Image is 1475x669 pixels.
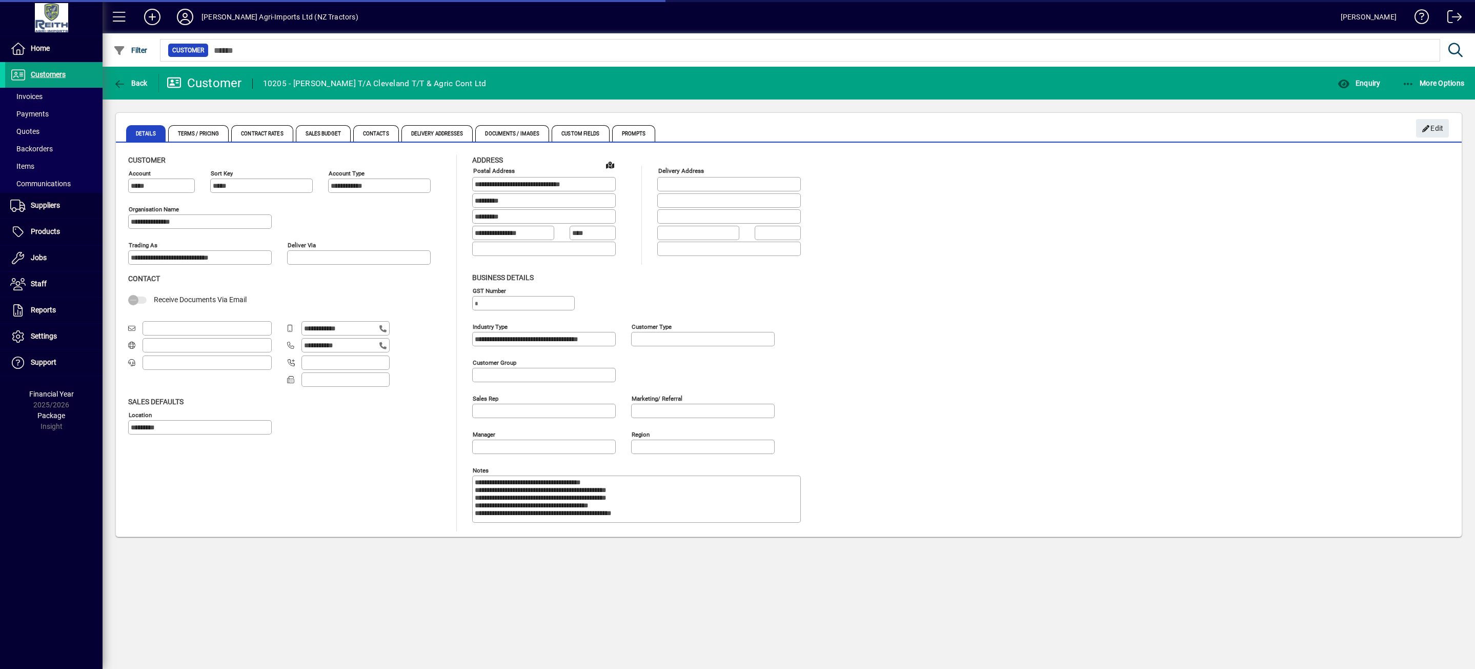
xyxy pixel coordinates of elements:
mat-label: Sales rep [473,395,498,402]
mat-label: Location [129,411,152,418]
span: Customer [172,45,204,55]
a: Suppliers [5,193,103,219]
span: Edit [1422,120,1444,137]
span: Payments [10,110,49,118]
span: More Options [1402,79,1465,87]
span: Receive Documents Via Email [154,296,247,304]
a: Reports [5,298,103,323]
span: Contact [128,274,160,283]
a: Home [5,36,103,62]
div: 10205 - [PERSON_NAME] T/A Cleveland T/T & Agric Cont Ltd [263,75,487,92]
span: Package [37,411,65,420]
mat-label: Account [129,170,151,177]
span: Suppliers [31,201,60,209]
div: [PERSON_NAME] [1341,9,1397,25]
button: Add [136,8,169,26]
app-page-header-button: Back [103,74,159,92]
span: Custom Fields [552,125,609,142]
span: Sales defaults [128,398,184,406]
mat-label: Notes [473,466,489,474]
span: Products [31,227,60,235]
span: Staff [31,280,47,288]
span: Prompts [612,125,656,142]
span: Filter [113,46,148,54]
span: Invoices [10,92,43,101]
span: Documents / Images [475,125,549,142]
a: Items [5,158,103,175]
span: Items [10,162,34,170]
span: Financial Year [29,390,74,398]
span: Contract Rates [231,125,293,142]
a: Payments [5,105,103,123]
span: Settings [31,332,57,340]
span: Business details [472,273,534,282]
span: Quotes [10,127,39,135]
div: Customer [167,75,242,91]
a: Communications [5,175,103,192]
a: View on map [602,156,618,173]
mat-label: GST Number [473,287,506,294]
mat-label: Region [632,430,650,438]
a: Logout [1440,2,1462,35]
span: Back [113,79,148,87]
mat-label: Manager [473,430,495,438]
a: Quotes [5,123,103,140]
span: Sales Budget [296,125,351,142]
span: Customers [31,70,66,78]
mat-label: Sort key [211,170,233,177]
span: Address [472,156,503,164]
a: Jobs [5,245,103,271]
mat-label: Trading as [129,242,157,249]
a: Invoices [5,88,103,105]
a: Backorders [5,140,103,158]
span: Reports [31,306,56,314]
button: More Options [1400,74,1467,92]
span: Terms / Pricing [168,125,229,142]
a: Staff [5,271,103,297]
mat-label: Industry type [473,323,508,330]
button: Profile [169,8,201,26]
span: Jobs [31,253,47,262]
mat-label: Deliver via [288,242,316,249]
a: Products [5,219,103,245]
span: Support [31,358,56,366]
a: Settings [5,324,103,349]
mat-label: Account Type [329,170,365,177]
mat-label: Customer group [473,359,516,366]
span: Home [31,44,50,52]
span: Backorders [10,145,53,153]
div: [PERSON_NAME] Agri-Imports Ltd (NZ Tractors) [201,9,358,25]
button: Filter [111,41,150,60]
button: Back [111,74,150,92]
span: Enquiry [1338,79,1380,87]
span: Contacts [353,125,399,142]
span: Customer [128,156,166,164]
span: Communications [10,180,71,188]
button: Enquiry [1335,74,1383,92]
mat-label: Organisation name [129,206,179,213]
mat-label: Marketing/ Referral [632,395,682,402]
mat-label: Customer type [632,323,672,330]
button: Edit [1416,119,1449,137]
span: Delivery Addresses [401,125,473,142]
span: Details [126,125,166,142]
a: Knowledge Base [1407,2,1429,35]
a: Support [5,350,103,376]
